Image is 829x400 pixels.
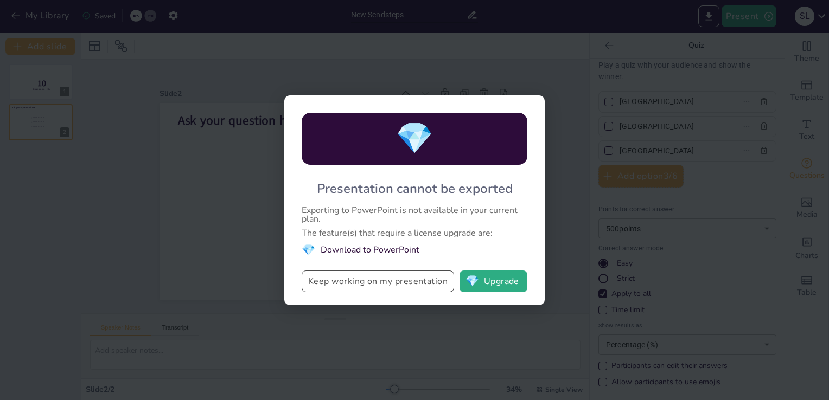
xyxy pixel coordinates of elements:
[302,229,527,237] div: The feature(s) that require a license upgrade are:
[460,270,527,292] button: diamondUpgrade
[465,276,479,287] span: diamond
[396,118,433,159] span: diamond
[302,270,454,292] button: Keep working on my presentation
[317,180,513,197] div: Presentation cannot be exported
[302,243,527,257] li: Download to PowerPoint
[302,206,527,223] div: Exporting to PowerPoint is not available in your current plan.
[302,243,315,257] span: diamond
